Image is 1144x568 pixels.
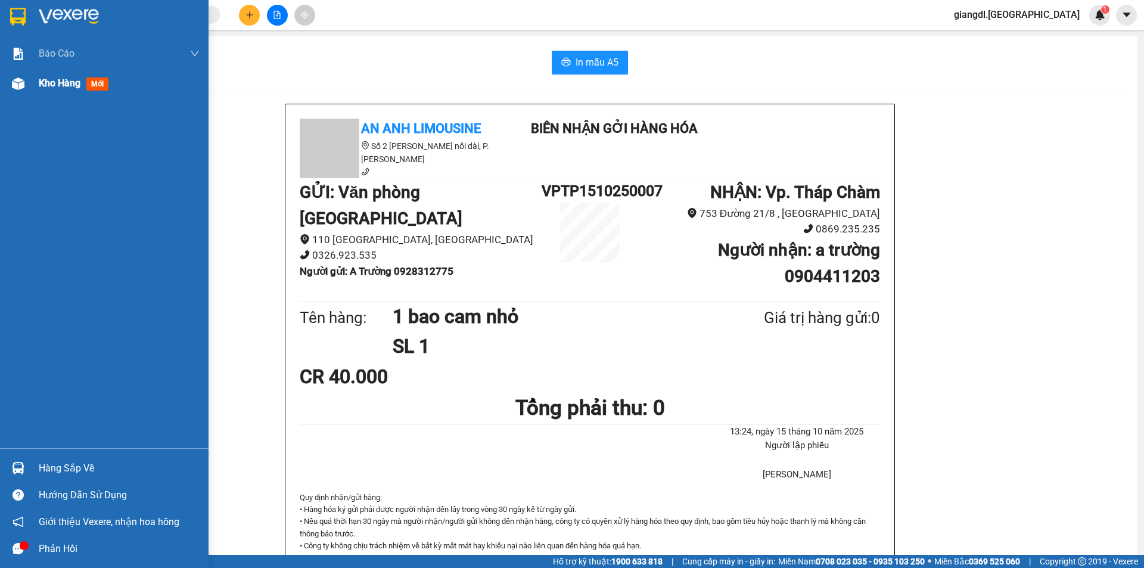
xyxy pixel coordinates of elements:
span: notification [13,516,24,527]
div: Tên hàng: [300,306,393,330]
span: phone [803,224,813,234]
li: 110 [GEOGRAPHIC_DATA], [GEOGRAPHIC_DATA] [300,232,542,248]
li: 13:24, ngày 15 tháng 10 năm 2025 [714,425,880,439]
li: 0326.923.535 [300,247,542,263]
strong: 1900 633 818 [611,557,663,566]
button: printerIn mẫu A5 [552,51,628,75]
img: warehouse-icon [12,462,24,474]
div: CR 40.000 [300,362,491,392]
span: plus [245,11,254,19]
span: giangdl.[GEOGRAPHIC_DATA] [944,7,1089,22]
span: caret-down [1121,10,1132,20]
b: Biên nhận gởi hàng hóa [531,121,698,136]
h1: 1 bao cam nhỏ [393,302,706,331]
li: [PERSON_NAME] [714,468,880,482]
h1: SL 1 [393,331,706,361]
button: file-add [267,5,288,26]
li: Số 2 [PERSON_NAME] nối dài, P. [PERSON_NAME] [300,139,514,166]
h1: Tổng phải thu: 0 [300,392,880,424]
p: • Nếu quá thời hạn 30 ngày mà người nhận/người gửi không đến nhận hàng, công ty có quyền xử lý hà... [300,516,880,540]
li: 753 Đường 21/8 , [GEOGRAPHIC_DATA] [638,206,880,222]
b: Người nhận : a trường 0904411203 [718,240,880,286]
span: Miền Nam [778,555,925,568]
span: phone [300,250,310,260]
img: logo-vxr [10,8,26,26]
p: • Hàng hóa ký gửi phải được người nhận đến lấy trong vòng 30 ngày kể từ ngày gửi. [300,504,880,516]
b: NHẬN : Vp. Tháp Chàm [710,182,880,202]
span: file-add [273,11,281,19]
span: environment [687,208,697,218]
b: An Anh Limousine [15,77,66,133]
sup: 1 [1101,5,1109,14]
span: environment [361,141,369,150]
img: warehouse-icon [12,77,24,90]
button: caret-down [1116,5,1137,26]
img: icon-new-feature [1095,10,1105,20]
div: Phản hồi [39,540,200,558]
span: In mẫu A5 [576,55,618,70]
span: ⚪️ [928,559,931,564]
span: Giới thiệu Vexere, nhận hoa hồng [39,514,179,529]
div: Giá trị hàng gửi: 0 [706,306,880,330]
p: • Công ty không chịu trách nhiệm về bất kỳ mất mát hay khiếu nại nào liên quan đến hàng hóa quá hạn. [300,540,880,552]
div: Hướng dẫn sử dụng [39,486,200,504]
li: 0869.235.235 [638,221,880,237]
span: Báo cáo [39,46,74,61]
span: copyright [1078,557,1086,566]
b: Biên nhận gởi hàng hóa [77,17,114,114]
span: aim [300,11,309,19]
strong: 0369 525 060 [969,557,1020,566]
div: Hàng sắp về [39,460,200,477]
span: environment [300,234,310,244]
span: phone [361,167,369,176]
span: printer [561,57,571,69]
span: down [190,49,200,58]
b: An Anh Limousine [361,121,481,136]
h1: VPTP1510250007 [542,179,638,203]
button: plus [239,5,260,26]
span: Kho hàng [39,77,80,89]
span: message [13,543,24,554]
div: Quy định nhận/gửi hàng : [300,492,880,553]
li: Người lập phiếu [714,439,880,453]
span: question-circle [13,489,24,501]
span: mới [86,77,108,91]
b: Người gửi : A Trường 0928312775 [300,265,453,277]
b: GỬI : Văn phòng [GEOGRAPHIC_DATA] [300,182,462,228]
span: Cung cấp máy in - giấy in: [682,555,775,568]
span: | [1029,555,1031,568]
button: aim [294,5,315,26]
span: 1 [1103,5,1107,14]
img: solution-icon [12,48,24,60]
span: Hỗ trợ kỹ thuật: [553,555,663,568]
span: | [672,555,673,568]
strong: 0708 023 035 - 0935 103 250 [816,557,925,566]
span: Miền Bắc [934,555,1020,568]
